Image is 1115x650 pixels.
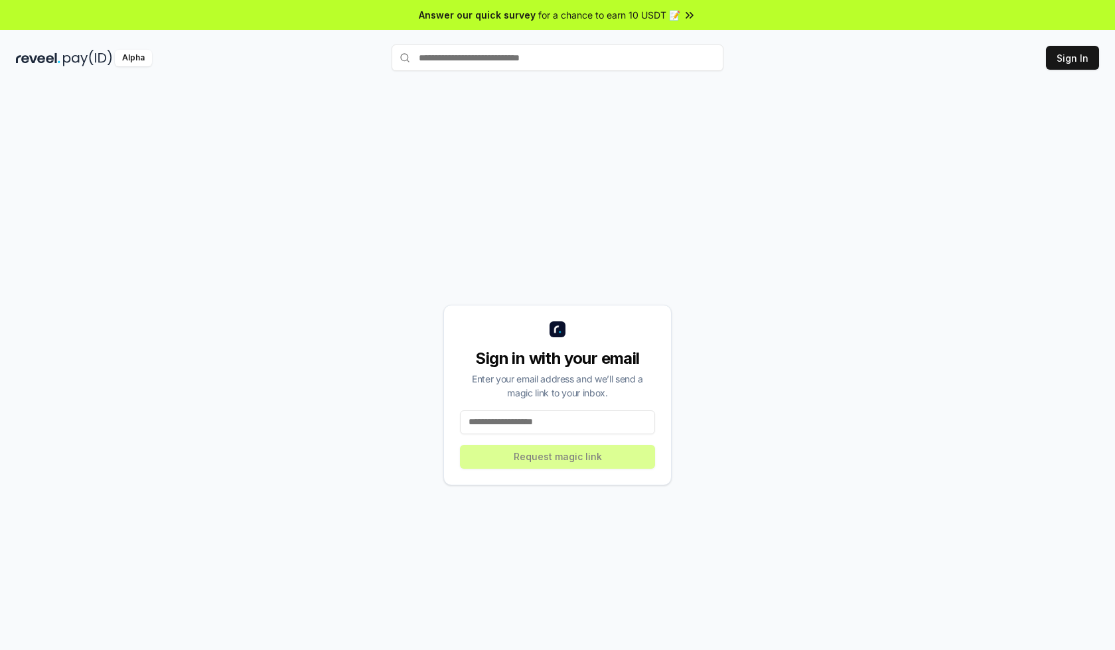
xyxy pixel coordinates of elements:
[460,348,655,369] div: Sign in with your email
[460,372,655,400] div: Enter your email address and we’ll send a magic link to your inbox.
[550,321,565,337] img: logo_small
[63,50,112,66] img: pay_id
[538,8,680,22] span: for a chance to earn 10 USDT 📝
[16,50,60,66] img: reveel_dark
[1046,46,1099,70] button: Sign In
[419,8,536,22] span: Answer our quick survey
[115,50,152,66] div: Alpha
